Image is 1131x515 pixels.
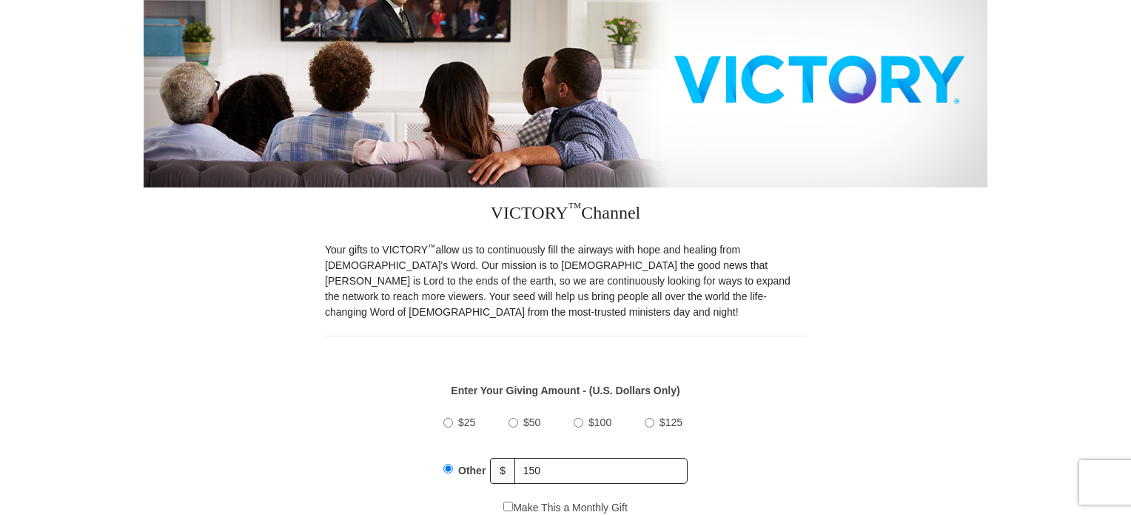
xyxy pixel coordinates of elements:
sup: ™ [568,200,582,215]
span: $50 [523,416,540,428]
p: Your gifts to VICTORY allow us to continuously fill the airways with hope and healing from [DEMOG... [325,242,806,320]
input: Make This a Monthly Gift [503,502,513,511]
h3: VICTORY Channel [325,187,806,242]
sup: ™ [428,242,436,251]
span: $ [490,458,515,484]
span: $125 [660,416,682,428]
span: $100 [588,416,611,428]
span: Other [458,465,486,476]
input: Other Amount [514,458,688,484]
strong: Enter Your Giving Amount - (U.S. Dollars Only) [451,385,679,396]
span: $25 [458,416,475,428]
